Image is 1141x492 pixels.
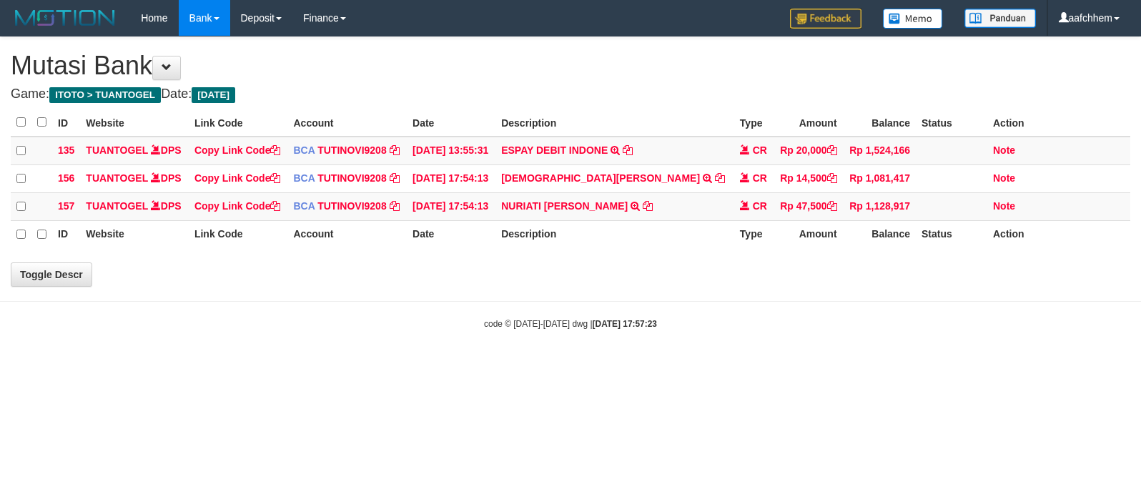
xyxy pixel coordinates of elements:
span: [DATE] [192,87,235,103]
a: TUANTOGEL [86,144,148,156]
th: Account [288,220,407,248]
th: Date [407,109,495,137]
td: DPS [80,164,189,192]
span: BCA [294,144,315,156]
th: Website [80,109,189,137]
a: Copy Link Code [194,172,281,184]
span: CR [753,200,767,212]
th: Account [288,109,407,137]
td: Rp 20,000 [774,137,843,165]
th: Type [734,220,774,248]
th: Status [916,109,987,137]
img: Feedback.jpg [790,9,861,29]
th: Amount [774,109,843,137]
a: Note [993,172,1015,184]
th: ID [52,109,80,137]
a: TUTINOVI9208 [317,144,386,156]
span: CR [753,144,767,156]
td: Rp 47,500 [774,192,843,220]
a: TUTINOVI9208 [317,200,386,212]
span: BCA [294,200,315,212]
a: Toggle Descr [11,262,92,287]
th: Type [734,109,774,137]
h4: Game: Date: [11,87,1130,102]
a: Copy Link Code [194,144,281,156]
th: Website [80,220,189,248]
span: CR [753,172,767,184]
td: Rp 1,128,917 [843,192,916,220]
td: DPS [80,192,189,220]
a: TUANTOGEL [86,200,148,212]
img: Button%20Memo.svg [883,9,943,29]
img: panduan.png [964,9,1036,28]
th: ID [52,220,80,248]
th: Action [987,109,1130,137]
span: 156 [58,172,74,184]
a: NURIATI [PERSON_NAME] [501,200,628,212]
a: TUANTOGEL [86,172,148,184]
td: DPS [80,137,189,165]
th: Description [495,220,734,248]
th: Action [987,220,1130,248]
td: [DATE] 17:54:13 [407,192,495,220]
a: ESPAY DEBIT INDONE [501,144,608,156]
strong: [DATE] 17:57:23 [593,319,657,329]
span: 135 [58,144,74,156]
img: MOTION_logo.png [11,7,119,29]
td: Rp 1,081,417 [843,164,916,192]
th: Link Code [189,220,288,248]
th: Date [407,220,495,248]
a: Copy Link Code [194,200,281,212]
th: Status [916,220,987,248]
a: Note [993,200,1015,212]
a: TUTINOVI9208 [317,172,386,184]
a: Note [993,144,1015,156]
th: Link Code [189,109,288,137]
td: Rp 1,524,166 [843,137,916,165]
td: Rp 14,500 [774,164,843,192]
span: 157 [58,200,74,212]
a: [DEMOGRAPHIC_DATA][PERSON_NAME] [501,172,700,184]
th: Balance [843,220,916,248]
td: [DATE] 17:54:13 [407,164,495,192]
h1: Mutasi Bank [11,51,1130,80]
span: BCA [294,172,315,184]
span: ITOTO > TUANTOGEL [49,87,161,103]
small: code © [DATE]-[DATE] dwg | [484,319,657,329]
th: Amount [774,220,843,248]
th: Description [495,109,734,137]
td: [DATE] 13:55:31 [407,137,495,165]
th: Balance [843,109,916,137]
